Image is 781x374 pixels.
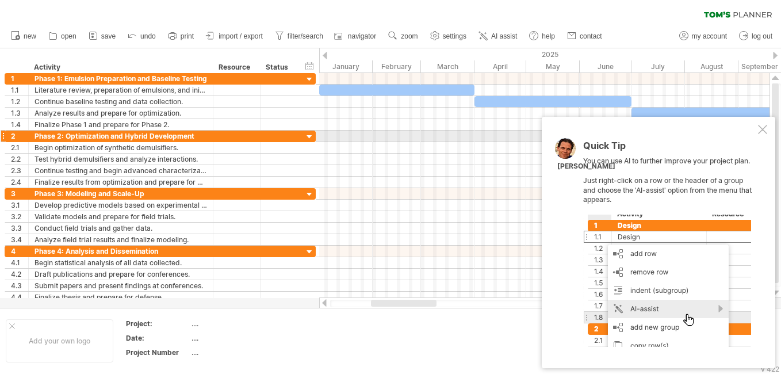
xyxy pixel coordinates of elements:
[35,165,207,176] div: Continue testing and begin advanced characterization.
[564,29,606,44] a: contact
[11,142,28,153] div: 2.1
[11,119,28,130] div: 1.4
[6,319,113,362] div: Add your own logo
[11,85,28,96] div: 1.1
[736,29,776,44] a: log out
[61,32,76,40] span: open
[11,292,28,303] div: 4.4
[11,246,28,257] div: 4
[11,73,28,84] div: 1
[35,119,207,130] div: Finalize Phase 1 and prepare for Phase 2.
[35,131,207,142] div: Phase 2: Optimization and Hybrid Development
[443,32,466,40] span: settings
[373,60,421,72] div: February 2025
[11,96,28,107] div: 1.2
[332,29,380,44] a: navigator
[35,142,207,153] div: Begin optimization of synthetic demulsifiers.
[35,292,207,303] div: Finalize thesis and prepare for defense.
[35,257,207,268] div: Begin statistical analysis of all data collected.
[45,29,80,44] a: open
[35,73,207,84] div: Phase 1: Emulsion Preparation and Baseline Testing
[348,32,376,40] span: navigator
[266,62,291,73] div: Status
[140,32,156,40] span: undo
[34,62,206,73] div: Activity
[35,188,207,199] div: Phase 3: Modeling and Scale-Up
[11,211,28,222] div: 3.2
[11,165,28,176] div: 2.3
[583,141,756,347] div: You can use AI to further improve your project plan. Just right-click on a row or the header of a...
[11,257,28,268] div: 4.1
[11,177,28,188] div: 2.4
[35,96,207,107] div: Continue baseline testing and data collection.
[401,32,418,40] span: zoom
[192,319,288,329] div: ....
[692,32,727,40] span: my account
[126,333,189,343] div: Date:
[126,319,189,329] div: Project:
[11,131,28,142] div: 2
[192,333,288,343] div: ....
[542,32,555,40] span: help
[219,32,263,40] span: import / export
[35,108,207,119] div: Analyze results and prepare for optimization.
[583,141,756,157] div: Quick Tip
[8,29,40,44] a: new
[11,188,28,199] div: 3
[476,29,520,44] a: AI assist
[11,154,28,165] div: 2.2
[35,269,207,280] div: Draft publications and prepare for conferences.
[11,280,28,291] div: 4.3
[752,32,772,40] span: log out
[35,246,207,257] div: Phase 4: Analysis and Dissemination
[86,29,119,44] a: save
[11,108,28,119] div: 1.3
[35,154,207,165] div: Test hybrid demulsifiers and analyze interactions.
[526,29,558,44] a: help
[35,200,207,211] div: Develop predictive models based on experimental data.
[11,234,28,245] div: 3.4
[761,365,779,373] div: v 422
[11,223,28,234] div: 3.3
[101,32,116,40] span: save
[192,348,288,357] div: ....
[676,29,730,44] a: my account
[474,60,526,72] div: April 2025
[685,60,738,72] div: August 2025
[580,60,631,72] div: June 2025
[181,32,194,40] span: print
[491,32,517,40] span: AI assist
[35,234,207,245] div: Analyze field trial results and finalize modeling.
[272,29,327,44] a: filter/search
[580,32,602,40] span: contact
[219,62,254,73] div: Resource
[35,223,207,234] div: Conduct field trials and gather data.
[24,32,36,40] span: new
[125,29,159,44] a: undo
[288,32,323,40] span: filter/search
[35,85,207,96] div: Literature review, preparation of emulsions, and initial testing.
[11,200,28,211] div: 3.1
[11,269,28,280] div: 4.2
[165,29,197,44] a: print
[203,29,266,44] a: import / export
[557,162,615,171] div: [PERSON_NAME]
[319,60,373,72] div: January 2025
[427,29,470,44] a: settings
[421,60,474,72] div: March 2025
[631,60,685,72] div: July 2025
[35,211,207,222] div: Validate models and prepare for field trials.
[526,60,580,72] div: May 2025
[385,29,421,44] a: zoom
[35,177,207,188] div: Finalize results from optimization and prepare for modeling.
[126,348,189,357] div: Project Number
[35,280,207,291] div: Submit papers and present findings at conferences.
